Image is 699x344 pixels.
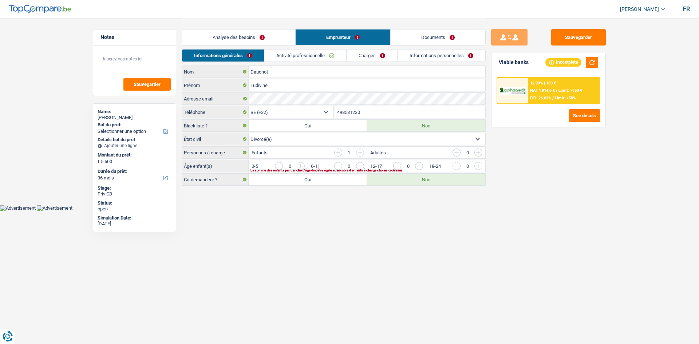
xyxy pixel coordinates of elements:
label: Montant du prêt: [98,152,170,158]
label: Oui [249,120,367,131]
label: Blacklisté ? [182,120,249,131]
div: [PERSON_NAME] [98,115,171,120]
label: Non [367,120,485,131]
div: Simulation Date: [98,215,171,221]
label: Durée du prêt: [98,169,170,174]
span: / [553,96,554,100]
div: Ajouter une ligne [98,143,171,148]
span: Limit: <50% [555,96,576,100]
a: [PERSON_NAME] [614,3,665,15]
label: Âge enfant(s) [182,160,249,172]
div: open [98,206,171,212]
div: La somme des enfants par tranche d'âge doit être égale au nombre d'enfants à charge choisis ci-de... [250,169,461,172]
label: Téléphone [182,106,249,118]
div: 12.99% | 183 € [530,81,556,86]
label: Enfants [252,150,268,155]
label: Prénom [182,79,249,91]
div: Stage: [98,185,171,191]
a: Informations personnelles [398,50,485,62]
img: TopCompare Logo [9,5,71,13]
img: Advertisement [37,205,72,211]
div: [DATE] [98,221,171,227]
label: État civil [182,133,249,145]
span: NAI: 1 814,6 € [530,88,555,93]
label: 0-5 [252,164,258,169]
label: But du prêt: [98,122,170,128]
button: Sauvegarder [551,29,606,46]
div: Détails but du prêt [98,137,171,143]
div: fr [683,5,690,12]
a: Analyse des besoins [182,29,295,45]
a: Charges [347,50,397,62]
a: Documents [391,29,485,45]
div: 0 [287,164,293,169]
span: / [556,88,558,93]
div: Viable banks [499,59,529,66]
img: AlphaCredit [499,87,526,95]
button: Sauvegarder [123,78,171,91]
span: Limit: >850 € [559,88,582,93]
span: Sauvegarder [134,82,161,87]
div: Name: [98,109,171,115]
input: 401020304 [335,106,486,118]
div: 1 [346,150,352,155]
div: Priv CB [98,191,171,197]
div: 0 [464,150,471,155]
label: Personnes à charge [182,147,249,158]
a: Emprunteur [296,29,390,45]
div: Incomplete [545,58,581,66]
span: € [98,159,100,165]
div: Status: [98,200,171,206]
h5: Notes [100,34,169,40]
a: Activité professionnelle [264,50,346,62]
label: Co-demandeur ? [182,174,249,185]
label: Non [367,174,485,185]
label: Oui [249,174,367,185]
span: [PERSON_NAME] [620,6,659,12]
button: See details [569,109,600,122]
span: DTI: 26.62% [530,96,552,100]
label: Nom [182,66,249,78]
label: Adresse email [182,93,249,104]
label: Adultes [370,150,386,155]
a: Informations générales [182,50,264,62]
